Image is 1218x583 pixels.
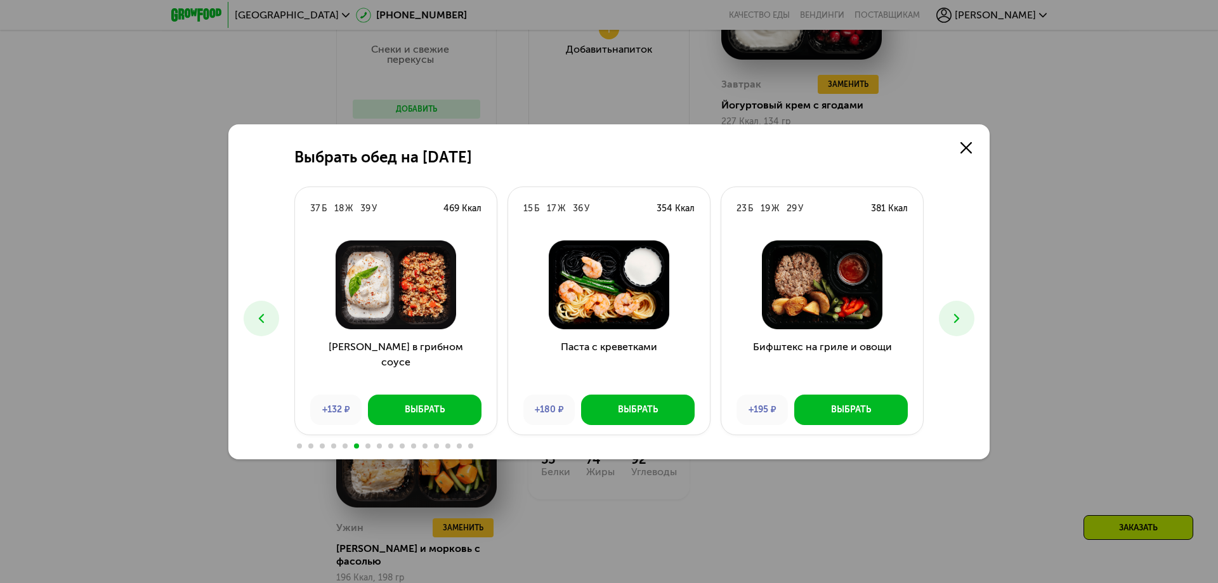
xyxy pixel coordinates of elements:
[508,339,710,385] h3: Паста с креветками
[368,395,481,425] button: Выбрать
[737,202,747,215] div: 23
[771,202,779,215] div: Ж
[798,202,803,215] div: У
[547,202,556,215] div: 17
[787,202,797,215] div: 29
[523,395,575,425] div: +180 ₽
[761,202,770,215] div: 19
[721,339,923,385] h3: Бифштекс на гриле и овощи
[657,202,695,215] div: 354 Ккал
[523,202,533,215] div: 15
[794,395,908,425] button: Выбрать
[345,202,353,215] div: Ж
[405,403,445,416] div: Выбрать
[372,202,377,215] div: У
[310,202,320,215] div: 37
[305,240,487,329] img: Курица в грибном соусе
[360,202,370,215] div: 39
[573,202,583,215] div: 36
[618,403,658,416] div: Выбрать
[581,395,695,425] button: Выбрать
[584,202,589,215] div: У
[871,202,908,215] div: 381 Ккал
[294,148,472,166] h2: Выбрать обед на [DATE]
[295,339,497,385] h3: [PERSON_NAME] в грибном соусе
[731,240,913,329] img: Бифштекс на гриле и овощи
[334,202,344,215] div: 18
[558,202,565,215] div: Ж
[443,202,481,215] div: 469 Ккал
[310,395,362,425] div: +132 ₽
[748,202,753,215] div: Б
[322,202,327,215] div: Б
[831,403,871,416] div: Выбрать
[737,395,788,425] div: +195 ₽
[534,202,539,215] div: Б
[518,240,700,329] img: Паста с креветками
